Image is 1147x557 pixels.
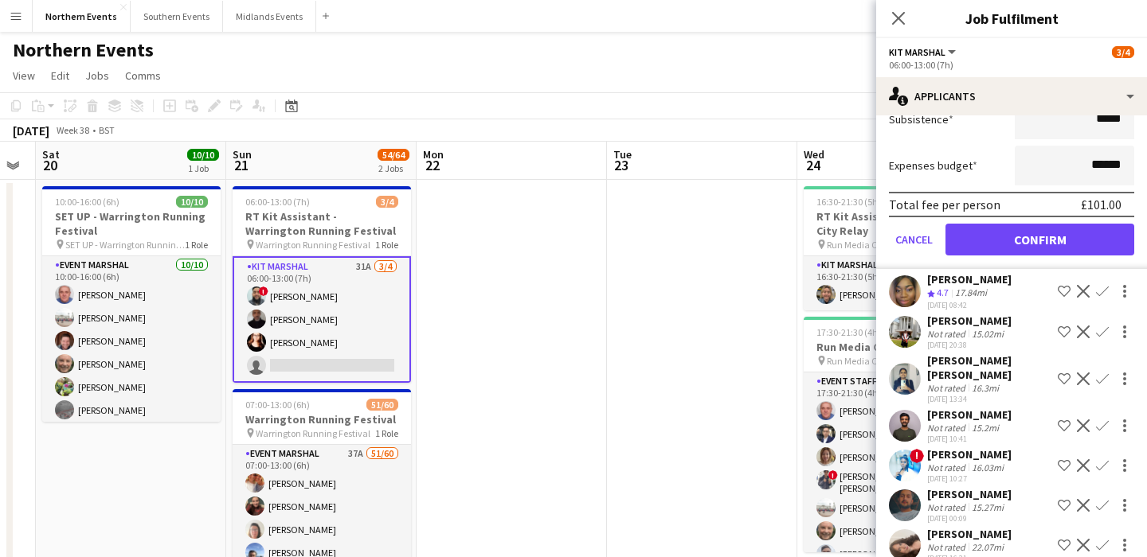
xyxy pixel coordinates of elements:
div: 22.07mi [969,541,1007,553]
button: Confirm [945,224,1134,255]
span: Week 38 [53,124,92,136]
span: Tue [613,147,632,162]
div: 1 Job [188,162,218,174]
span: Mon [423,147,444,162]
a: View [6,65,41,86]
span: 1 Role [185,239,208,251]
span: 23 [611,156,632,174]
div: [DATE] [13,123,49,138]
span: 21 [230,156,252,174]
span: Warrington Running Festival [256,427,370,439]
div: 06:00-13:00 (7h) [889,59,1134,71]
span: 20 [40,156,60,174]
span: Kit Marshal [889,46,945,58]
div: 15.02mi [969,328,1007,340]
div: 16.3mi [969,382,1002,394]
div: [DATE] 10:27 [927,473,1012,484]
div: 16.03mi [969,462,1007,473]
span: Sat [42,147,60,162]
span: 51/60 [366,399,398,411]
span: SET UP - Warrington Running Festival [65,239,185,251]
h3: Job Fulfilment [876,8,1147,29]
div: £101.00 [1081,197,1122,212]
span: Run Media City Relays [827,355,915,367]
div: Not rated [927,422,969,434]
div: Not rated [927,501,969,513]
a: Edit [45,65,76,86]
div: [DATE] 08:42 [927,300,1012,310]
span: Edit [51,68,69,83]
div: Not rated [927,462,969,473]
h3: RT Kit Assistant - Run Media City Relay [804,209,982,238]
app-job-card: 16:30-21:30 (5h)1/1RT Kit Assistant - Run Media City Relay Run Media City Relays1 RoleKit Marshal... [804,186,982,310]
span: Comms [125,68,161,83]
span: 22 [421,156,444,174]
button: Southern Events [131,1,223,32]
span: View [13,68,35,83]
span: 3/4 [1112,46,1134,58]
span: 54/64 [378,149,409,161]
a: Jobs [79,65,115,86]
div: 15.2mi [969,422,1002,434]
button: Kit Marshal [889,46,958,58]
span: 10:00-16:00 (6h) [55,196,119,208]
div: [PERSON_NAME] [927,447,1012,462]
span: 1 Role [375,427,398,439]
span: 06:00-13:00 (7h) [245,196,310,208]
span: 10/10 [176,196,208,208]
div: 15.27mi [969,501,1007,513]
span: 24 [801,156,824,174]
h3: RT Kit Assistant - Warrington Running Festival [233,209,411,238]
span: Jobs [85,68,109,83]
div: Not rated [927,382,969,394]
a: Comms [119,65,167,86]
span: Run Media City Relays [827,239,915,251]
div: [DATE] 00:09 [927,513,1012,524]
div: [PERSON_NAME] [927,272,1012,286]
h3: SET UP - Warrington Running Festival [42,209,221,238]
span: Wed [804,147,824,162]
div: [DATE] 20:38 [927,340,1012,350]
div: [DATE] 13:34 [927,394,1051,404]
div: Not rated [927,541,969,553]
h3: Warrington Running Festival [233,412,411,427]
app-job-card: 17:30-21:30 (4h)33/40Run Media City Relay Run Media City Relays1 RoleEvent Staff 202542A33/4017:3... [804,317,982,552]
app-card-role: Kit Marshal1/116:30-21:30 (5h)[PERSON_NAME] [804,256,982,310]
div: Total fee per person [889,197,1000,212]
span: 07:00-13:00 (6h) [245,399,310,411]
button: Cancel [889,224,939,255]
button: Northern Events [33,1,131,32]
span: ! [910,449,924,463]
div: [PERSON_NAME] [927,487,1012,501]
span: 3/4 [376,196,398,208]
span: ! [828,470,838,480]
div: BST [99,124,115,136]
button: Midlands Events [223,1,316,32]
div: [DATE] 10:41 [927,434,1012,444]
div: [PERSON_NAME] [PERSON_NAME] [927,353,1051,382]
span: Sun [233,147,252,162]
span: 4.7 [937,286,949,298]
div: Not rated [927,328,969,340]
app-card-role: Event Marshal10/1010:00-16:00 (6h)[PERSON_NAME][PERSON_NAME][PERSON_NAME][PERSON_NAME][PERSON_NAM... [42,256,221,518]
div: [PERSON_NAME] [927,314,1012,328]
div: 2 Jobs [378,162,409,174]
div: [PERSON_NAME] [927,407,1012,422]
app-card-role: Kit Marshal31A3/406:00-13:00 (7h)![PERSON_NAME][PERSON_NAME][PERSON_NAME] [233,256,411,383]
label: Expenses budget [889,158,977,173]
div: Applicants [876,77,1147,115]
span: 17:30-21:30 (4h) [816,326,881,338]
span: 10/10 [187,149,219,161]
div: [PERSON_NAME] [927,527,1012,541]
span: 16:30-21:30 (5h) [816,196,881,208]
h3: Run Media City Relay [804,340,982,354]
span: ! [259,286,268,296]
app-job-card: 10:00-16:00 (6h)10/10SET UP - Warrington Running Festival SET UP - Warrington Running Festival1 R... [42,186,221,422]
span: Warrington Running Festival [256,239,370,251]
label: Subsistence [889,112,953,127]
div: 17.84mi [952,286,990,300]
app-job-card: 06:00-13:00 (7h)3/4RT Kit Assistant - Warrington Running Festival Warrington Running Festival1 Ro... [233,186,411,383]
